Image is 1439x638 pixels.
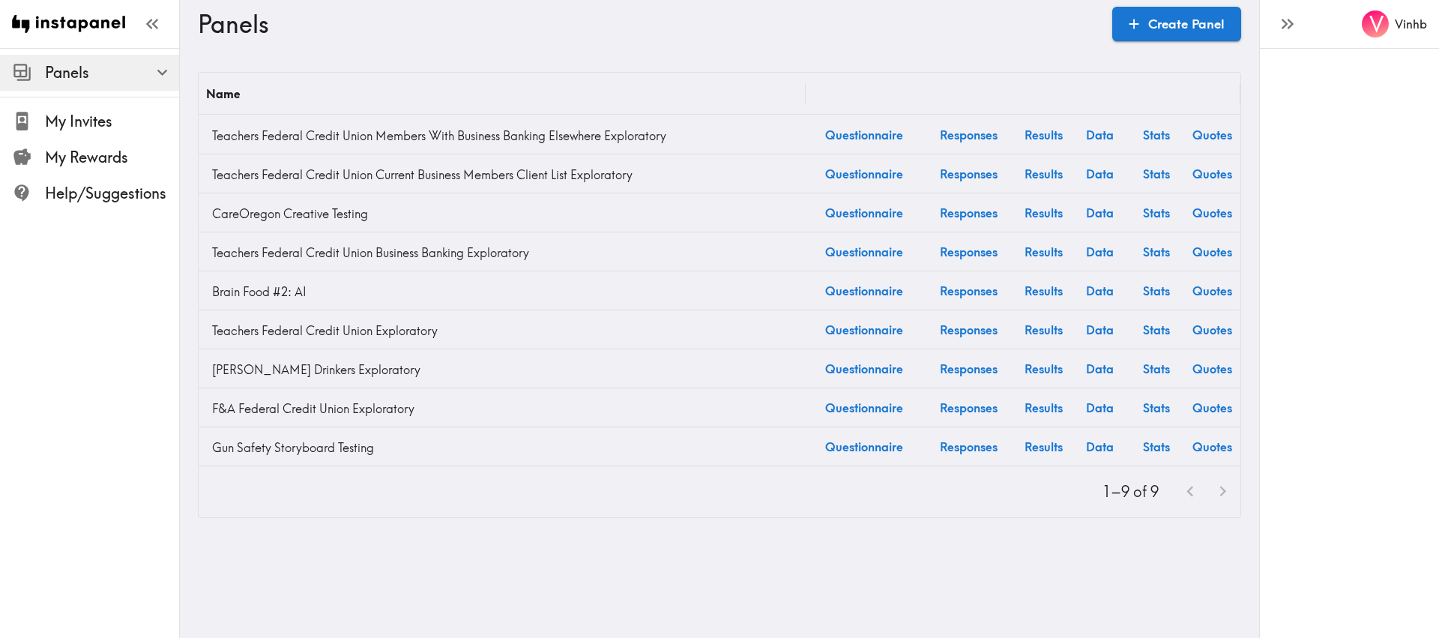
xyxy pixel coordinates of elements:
[206,160,798,190] a: Teachers Federal Credit Union Current Business Members Client List Exploratory
[1184,388,1240,427] a: Quotes
[1128,427,1184,466] a: Stats
[1128,271,1184,310] a: Stats
[206,355,798,385] a: [PERSON_NAME] Drinkers Exploratory
[1184,115,1240,154] a: Quotes
[1369,11,1384,37] span: V
[922,310,1016,349] a: Responses
[1184,271,1240,310] a: Quotes
[206,86,240,101] div: Name
[1184,193,1240,232] a: Quotes
[1395,16,1427,32] h6: Vinhb
[206,121,798,151] a: Teachers Federal Credit Union Members With Business Banking Elsewhere Exploratory
[1072,310,1128,349] a: Data
[806,271,922,310] a: Questionnaire
[1102,481,1159,502] p: 1–9 of 9
[206,238,798,268] a: Teachers Federal Credit Union Business Banking Exploratory
[1128,310,1184,349] a: Stats
[922,427,1016,466] a: Responses
[1016,193,1072,232] a: Results
[1128,193,1184,232] a: Stats
[1016,388,1072,427] a: Results
[922,193,1016,232] a: Responses
[1072,193,1128,232] a: Data
[922,154,1016,193] a: Responses
[206,394,798,424] a: F&A Federal Credit Union Exploratory
[1072,271,1128,310] a: Data
[1184,310,1240,349] a: Quotes
[806,310,922,349] a: Questionnaire
[206,433,798,463] a: Gun Safety Storyboard Testing
[1016,154,1072,193] a: Results
[1072,427,1128,466] a: Data
[922,349,1016,388] a: Responses
[206,199,798,229] a: CareOregon Creative Testing
[1072,232,1128,271] a: Data
[806,349,922,388] a: Questionnaire
[922,388,1016,427] a: Responses
[1016,427,1072,466] a: Results
[922,271,1016,310] a: Responses
[206,316,798,346] a: Teachers Federal Credit Union Exploratory
[1112,7,1241,41] a: Create Panel
[45,183,179,204] span: Help/Suggestions
[806,232,922,271] a: Questionnaire
[1016,271,1072,310] a: Results
[922,115,1016,154] a: Responses
[1016,115,1072,154] a: Results
[1184,427,1240,466] a: Quotes
[198,10,1100,38] h3: Panels
[1072,154,1128,193] a: Data
[806,154,922,193] a: Questionnaire
[1184,232,1240,271] a: Quotes
[1184,154,1240,193] a: Quotes
[806,193,922,232] a: Questionnaire
[806,388,922,427] a: Questionnaire
[1016,349,1072,388] a: Results
[1016,232,1072,271] a: Results
[45,62,179,83] span: Panels
[45,147,179,168] span: My Rewards
[1072,349,1128,388] a: Data
[1128,349,1184,388] a: Stats
[806,427,922,466] a: Questionnaire
[1016,310,1072,349] a: Results
[1072,115,1128,154] a: Data
[806,115,922,154] a: Questionnaire
[206,277,798,307] a: Brain Food #2: AI
[1128,115,1184,154] a: Stats
[1128,232,1184,271] a: Stats
[1128,154,1184,193] a: Stats
[1072,388,1128,427] a: Data
[922,232,1016,271] a: Responses
[1128,388,1184,427] a: Stats
[45,111,179,132] span: My Invites
[1184,349,1240,388] a: Quotes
